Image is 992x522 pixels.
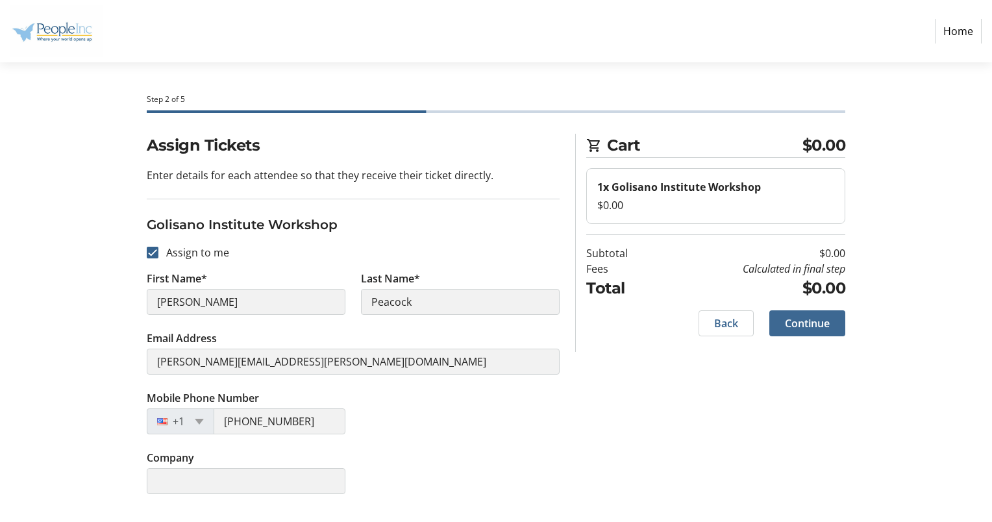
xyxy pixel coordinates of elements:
[147,390,259,406] label: Mobile Phone Number
[714,316,738,331] span: Back
[586,277,661,300] td: Total
[935,19,982,43] a: Home
[147,330,217,346] label: Email Address
[661,261,845,277] td: Calculated in final step
[10,5,103,57] img: People Inc.'s Logo
[769,310,845,336] button: Continue
[147,215,560,234] h3: Golisano Institute Workshop
[147,134,560,157] h2: Assign Tickets
[802,134,846,157] span: $0.00
[147,168,560,183] p: Enter details for each attendee so that they receive their ticket directly.
[214,408,345,434] input: (201) 555-0123
[147,450,194,466] label: Company
[147,93,845,105] div: Step 2 of 5
[661,277,845,300] td: $0.00
[607,134,802,157] span: Cart
[586,261,661,277] td: Fees
[158,245,229,260] label: Assign to me
[699,310,754,336] button: Back
[147,271,207,286] label: First Name*
[586,245,661,261] td: Subtotal
[597,180,761,194] strong: 1x Golisano Institute Workshop
[597,197,834,213] div: $0.00
[785,316,830,331] span: Continue
[661,245,845,261] td: $0.00
[361,271,420,286] label: Last Name*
